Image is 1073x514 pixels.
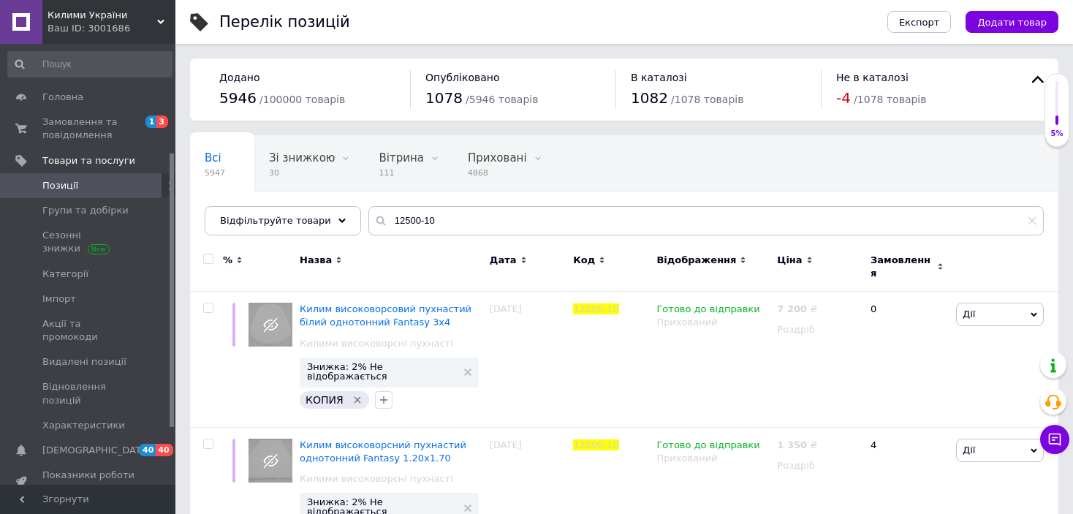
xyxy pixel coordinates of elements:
[249,439,292,483] img: Ковер высоковорсный пушистый однотонный Fantasy 1.20х1.70
[48,22,175,35] div: Ваш ID: 3001686
[205,151,221,165] span: Всі
[145,116,157,128] span: 1
[42,355,126,369] span: Видалені позиції
[656,452,770,465] div: Прихований
[42,419,125,432] span: Характеристики
[300,439,466,464] a: Килим високоворсний пухнастий однотонний Fantasy 1.20х1.70
[42,116,135,142] span: Замовлення та повідомлення
[219,15,350,30] div: Перелік позицій
[42,469,135,495] span: Показники роботи компанії
[269,151,335,165] span: Зі знижкою
[269,167,335,178] span: 30
[306,394,344,406] span: КОПИЯ
[656,254,736,267] span: Відображення
[854,94,926,105] span: / 1078 товарів
[205,167,225,178] span: 5947
[300,472,453,485] a: Килими високоворсні пухнасті
[573,439,619,450] span: 12500-10
[352,394,363,406] svg: Видалити мітку
[7,51,172,78] input: Пошук
[425,72,500,83] span: Опубліковано
[259,94,345,105] span: / 100000 товарів
[777,254,802,267] span: Ціна
[42,380,135,407] span: Відновлення позицій
[573,254,595,267] span: Код
[42,179,78,192] span: Позиції
[42,268,88,281] span: Категорії
[249,303,292,347] img: Ковер высоковорсный пушистый однотонный белый Fantasy 3х4
[573,303,619,314] span: 12500-10
[887,11,952,33] button: Експорт
[379,151,423,165] span: Вітрина
[205,207,281,220] span: Опубліковані
[468,167,527,178] span: 4868
[220,215,331,226] span: Відфільтруйте товари
[862,292,952,428] div: 0
[42,154,135,167] span: Товари та послуги
[42,91,83,104] span: Головна
[307,362,457,381] span: Знижка: 2% Не відображається
[777,303,807,314] b: 7 200
[156,116,168,128] span: 3
[486,292,569,428] div: [DATE]
[899,17,940,28] span: Експорт
[656,316,770,329] div: Прихований
[379,167,423,178] span: 111
[219,89,257,107] span: 5946
[777,439,817,452] div: ₴
[300,337,453,350] a: Килими високоворсні пухнасті
[139,444,156,456] span: 40
[300,254,332,267] span: Назва
[490,254,517,267] span: Дата
[368,206,1044,235] input: Пошук по назві позиції, артикулу і пошуковим запитам
[656,303,759,319] span: Готово до відправки
[42,444,151,457] span: [DEMOGRAPHIC_DATA]
[836,89,851,107] span: -4
[42,204,129,217] span: Групи та добірки
[468,151,527,165] span: Приховані
[219,72,259,83] span: Додано
[425,89,463,107] span: 1078
[631,89,668,107] span: 1082
[48,9,157,22] span: Килими України
[977,17,1047,28] span: Додати товар
[966,11,1058,33] button: Додати товар
[777,439,807,450] b: 1 350
[1045,129,1069,139] div: 5%
[631,72,687,83] span: В каталозі
[963,309,975,320] span: Дії
[671,94,743,105] span: / 1078 товарів
[466,94,538,105] span: / 5946 товарів
[223,254,232,267] span: %
[42,317,135,344] span: Акції та промокоди
[42,292,76,306] span: Імпорт
[777,459,858,472] div: Роздріб
[300,303,471,328] a: Килим високоворсовий пухнастий білий однотонний Fantasy 3х4
[42,229,135,255] span: Сезонні знижки
[156,444,172,456] span: 40
[871,254,933,280] span: Замовлення
[1040,425,1069,454] button: Чат з покупцем
[963,445,975,456] span: Дії
[777,303,817,316] div: ₴
[656,439,759,455] span: Готово до відправки
[777,323,858,336] div: Роздріб
[836,72,909,83] span: Не в каталозі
